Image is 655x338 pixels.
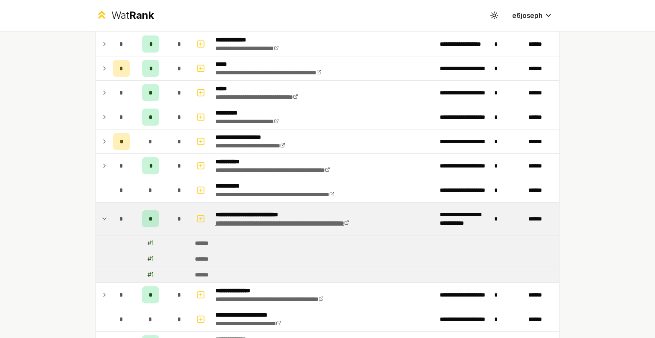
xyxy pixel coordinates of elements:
[129,9,154,21] span: Rank
[148,255,154,263] div: # 1
[148,270,154,279] div: # 1
[512,10,542,21] span: e6joseph
[148,239,154,247] div: # 1
[96,9,154,22] a: WatRank
[111,9,154,22] div: Wat
[505,8,559,23] button: e6joseph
